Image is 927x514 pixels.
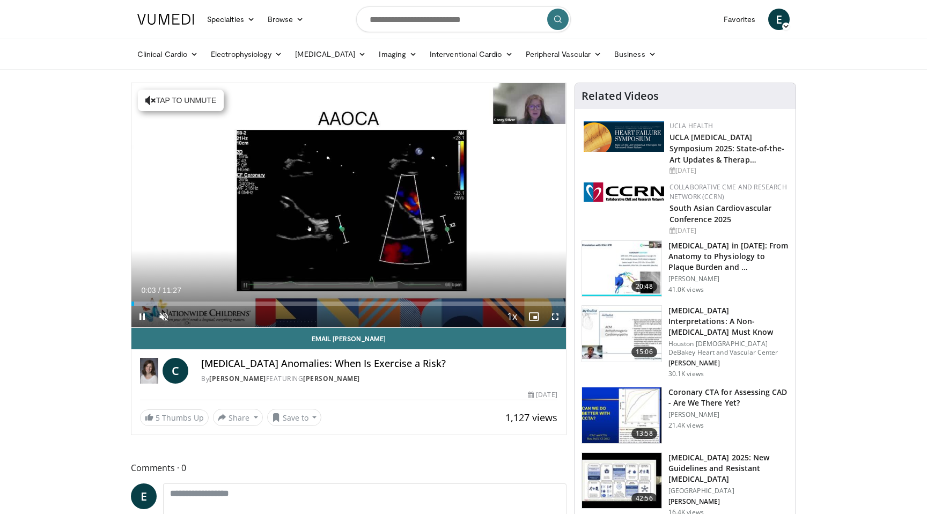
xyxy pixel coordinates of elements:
[668,487,789,495] p: [GEOGRAPHIC_DATA]
[423,43,519,65] a: Interventional Cardio
[582,387,789,444] a: 13:58 Coronary CTA for Assessing CAD - Are We There Yet? [PERSON_NAME] 21.4K views
[668,275,789,283] p: [PERSON_NAME]
[669,166,787,175] div: [DATE]
[668,387,789,408] h3: Coronary CTA for Assessing CAD - Are We There Yet?
[668,305,789,337] h3: [MEDICAL_DATA] Interpretations: A Non-[MEDICAL_DATA] Must Know
[582,241,661,297] img: 823da73b-7a00-425d-bb7f-45c8b03b10c3.150x105_q85_crop-smart_upscale.jpg
[631,347,657,357] span: 15:06
[131,83,566,328] video-js: Video Player
[668,370,704,378] p: 30.1K views
[303,374,360,383] a: [PERSON_NAME]
[204,43,289,65] a: Electrophysiology
[163,358,188,384] a: C
[582,240,789,297] a: 20:48 [MEDICAL_DATA] in [DATE]: From Anatomy to Physiology to Plaque Burden and … [PERSON_NAME] 4...
[584,121,664,152] img: 0682476d-9aca-4ba2-9755-3b180e8401f5.png.150x105_q85_autocrop_double_scale_upscale_version-0.2.png
[669,203,772,224] a: South Asian Cardiovascular Conference 2025
[131,461,566,475] span: Comments 0
[668,340,789,357] p: Houston [DEMOGRAPHIC_DATA] DeBakey Heart and Vascular Center
[502,306,523,327] button: Playback Rate
[668,359,789,368] p: [PERSON_NAME]
[608,43,663,65] a: Business
[668,285,704,294] p: 41.0K views
[668,410,789,419] p: [PERSON_NAME]
[669,226,787,236] div: [DATE]
[261,9,311,30] a: Browse
[137,14,194,25] img: VuMedi Logo
[582,453,661,509] img: 280bcb39-0f4e-42eb-9c44-b41b9262a277.150x105_q85_crop-smart_upscale.jpg
[505,411,557,424] span: 1,127 views
[582,387,661,443] img: 34b2b9a4-89e5-4b8c-b553-8a638b61a706.150x105_q85_crop-smart_upscale.jpg
[584,182,664,202] img: a04ee3ba-8487-4636-b0fb-5e8d268f3737.png.150x105_q85_autocrop_double_scale_upscale_version-0.2.png
[131,43,204,65] a: Clinical Cardio
[163,286,181,295] span: 11:27
[372,43,423,65] a: Imaging
[267,409,322,426] button: Save to
[213,409,263,426] button: Share
[131,306,153,327] button: Pause
[545,306,566,327] button: Fullscreen
[631,281,657,292] span: 20:48
[768,9,790,30] a: E
[201,9,261,30] a: Specialties
[669,132,785,165] a: UCLA [MEDICAL_DATA] Symposium 2025: State-of-the-Art Updates & Therap…
[131,483,157,509] a: E
[140,409,209,426] a: 5 Thumbs Up
[356,6,571,32] input: Search topics, interventions
[582,90,659,102] h4: Related Videos
[528,390,557,400] div: [DATE]
[668,421,704,430] p: 21.4K views
[153,306,174,327] button: Unmute
[201,358,557,370] h4: [MEDICAL_DATA] Anomalies: When Is Exercise a Risk?
[668,240,789,273] h3: [MEDICAL_DATA] in [DATE]: From Anatomy to Physiology to Plaque Burden and …
[582,306,661,362] img: 59f69555-d13b-4130-aa79-5b0c1d5eebbb.150x105_q85_crop-smart_upscale.jpg
[669,121,713,130] a: UCLA Health
[131,328,566,349] a: Email [PERSON_NAME]
[717,9,762,30] a: Favorites
[201,374,557,384] div: By FEATURING
[140,358,158,384] img: Dr. Corey Stiver
[289,43,372,65] a: [MEDICAL_DATA]
[158,286,160,295] span: /
[141,286,156,295] span: 0:03
[523,306,545,327] button: Enable picture-in-picture mode
[156,413,160,423] span: 5
[138,90,224,111] button: Tap to unmute
[131,302,566,306] div: Progress Bar
[631,428,657,439] span: 13:58
[209,374,266,383] a: [PERSON_NAME]
[669,182,787,201] a: Collaborative CME and Research Network (CCRN)
[668,497,789,506] p: [PERSON_NAME]
[582,305,789,378] a: 15:06 [MEDICAL_DATA] Interpretations: A Non-[MEDICAL_DATA] Must Know Houston [DEMOGRAPHIC_DATA] D...
[519,43,608,65] a: Peripheral Vascular
[631,493,657,504] span: 42:56
[668,452,789,484] h3: [MEDICAL_DATA] 2025: New Guidelines and Resistant [MEDICAL_DATA]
